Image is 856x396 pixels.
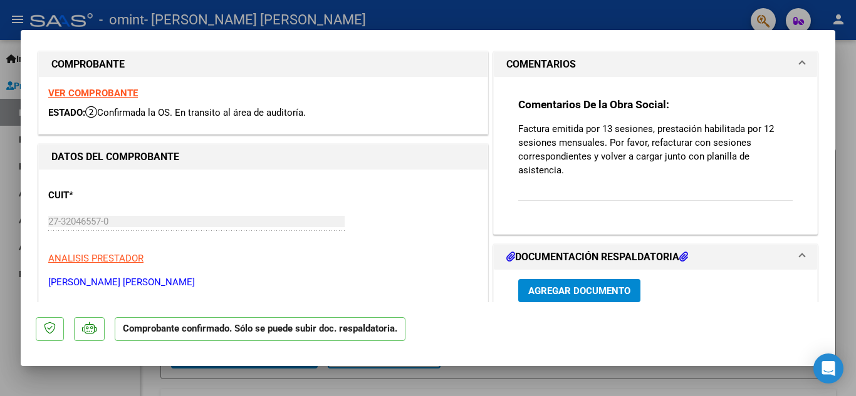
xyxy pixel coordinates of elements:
[51,151,179,163] strong: DATOS DEL COMPROBANTE
[506,250,688,265] h1: DOCUMENTACIÓN RESPALDATORIA
[48,253,144,264] span: ANALISIS PRESTADOR
[51,58,125,70] strong: COMPROBANTE
[813,353,843,383] div: Open Intercom Messenger
[518,98,669,111] strong: Comentarios De la Obra Social:
[48,88,138,99] a: VER COMPROBANTE
[48,107,85,118] span: ESTADO:
[518,122,793,177] p: Factura emitida por 13 sesiones, prestación habilitada por 12 sesiones mensuales. Por favor, refa...
[48,188,177,203] p: CUIT
[115,317,405,342] p: Comprobante confirmado. Sólo se puede subir doc. respaldatoria.
[494,52,817,77] mat-expansion-panel-header: COMENTARIOS
[494,245,817,270] mat-expansion-panel-header: DOCUMENTACIÓN RESPALDATORIA
[528,285,630,297] span: Agregar Documento
[48,275,478,290] p: [PERSON_NAME] [PERSON_NAME]
[518,279,640,302] button: Agregar Documento
[494,77,817,234] div: COMENTARIOS
[506,57,576,72] h1: COMENTARIOS
[85,107,306,118] span: Confirmada la OS. En transito al área de auditoría.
